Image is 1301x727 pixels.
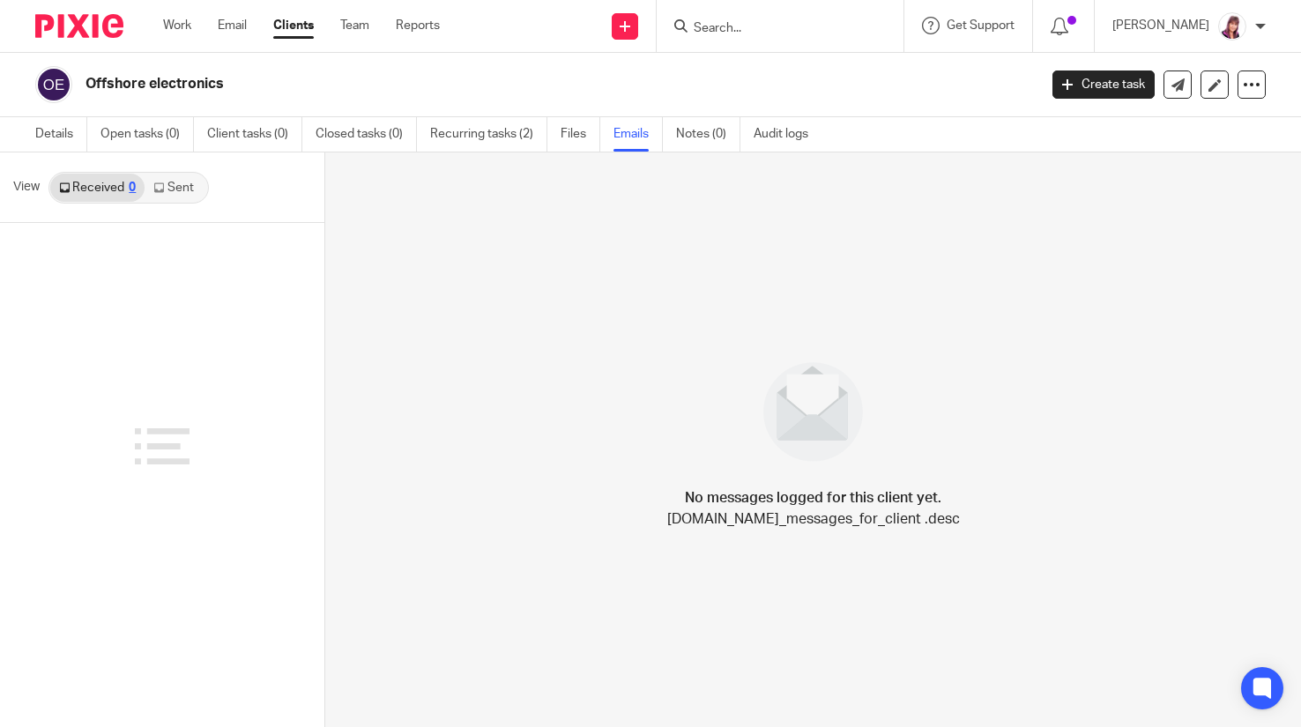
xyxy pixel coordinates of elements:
a: Client tasks (0) [207,117,302,152]
a: Closed tasks (0) [316,117,417,152]
img: image [752,351,874,473]
a: Details [35,117,87,152]
a: Team [340,17,369,34]
span: View [13,178,40,197]
a: Clients [273,17,314,34]
img: svg%3E [35,66,72,103]
a: Open tasks (0) [100,117,194,152]
span: Get Support [947,19,1015,32]
p: [DOMAIN_NAME]_messages_for_client .desc [667,508,960,530]
a: Recurring tasks (2) [430,117,547,152]
img: Screenshot%202024-01-30%20134431.png [1218,12,1246,41]
div: 0 [129,182,136,194]
a: Files [561,117,600,152]
a: Create task [1052,70,1155,99]
input: Search [692,21,851,37]
h2: Offshore electronics [85,75,838,93]
p: [PERSON_NAME] [1112,17,1209,34]
a: Sent [145,174,206,202]
h4: No messages logged for this client yet. [685,487,941,508]
a: Reports [396,17,440,34]
a: Email [218,17,247,34]
a: Work [163,17,191,34]
a: Audit logs [754,117,821,152]
a: Emails [613,117,663,152]
a: Received0 [50,174,145,202]
img: Pixie [35,14,123,38]
a: Notes (0) [676,117,740,152]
